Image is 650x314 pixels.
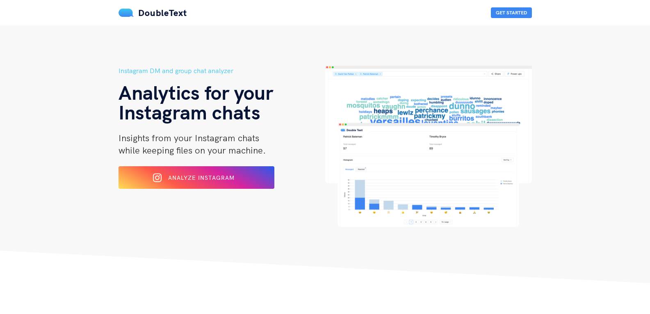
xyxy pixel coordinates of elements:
[119,166,274,189] button: Analyze Instagram
[119,80,273,105] span: Analytics for your
[325,66,532,227] img: hero
[119,66,325,76] h5: Instagram DM and group chat analyzer
[119,132,259,144] span: Insights from your Instagram chats
[119,7,187,18] a: DoubleText
[491,7,532,18] button: Get Started
[119,9,134,17] img: mS3x8y1f88AAAAABJRU5ErkJggg==
[119,144,266,156] span: while keeping files on your machine.
[138,7,187,18] span: DoubleText
[168,174,235,181] span: Analyze Instagram
[119,100,260,124] span: Instagram chats
[119,177,274,184] a: Analyze Instagram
